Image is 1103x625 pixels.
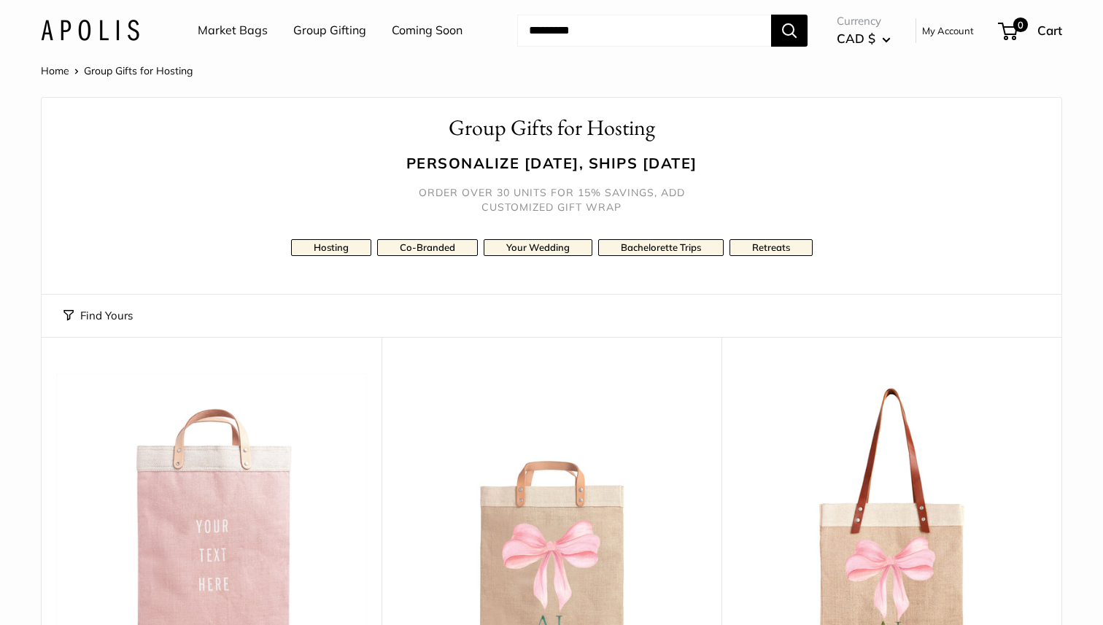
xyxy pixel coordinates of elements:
[598,239,724,256] a: Bachelorette Trips
[198,20,268,42] a: Market Bags
[41,20,139,41] img: Apolis
[63,152,1040,174] h3: Personalize [DATE], ships [DATE]
[406,185,697,214] h5: Order over 30 units for 15% savings, add customized gift wrap
[837,11,891,31] span: Currency
[293,20,366,42] a: Group Gifting
[729,239,813,256] a: Retreats
[84,64,193,77] span: Group Gifts for Hosting
[837,27,891,50] button: CAD $
[1013,18,1028,32] span: 0
[41,64,69,77] a: Home
[771,15,808,47] button: Search
[377,239,478,256] a: Co-Branded
[999,19,1062,42] a: 0 Cart
[517,15,771,47] input: Search...
[922,22,974,39] a: My Account
[41,61,193,80] nav: Breadcrumb
[484,239,592,256] a: Your Wedding
[63,306,133,326] button: Find Yours
[291,239,371,256] a: Hosting
[837,31,875,46] span: CAD $
[63,112,1040,144] h1: Group Gifts for Hosting
[1037,23,1062,38] span: Cart
[392,20,463,42] a: Coming Soon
